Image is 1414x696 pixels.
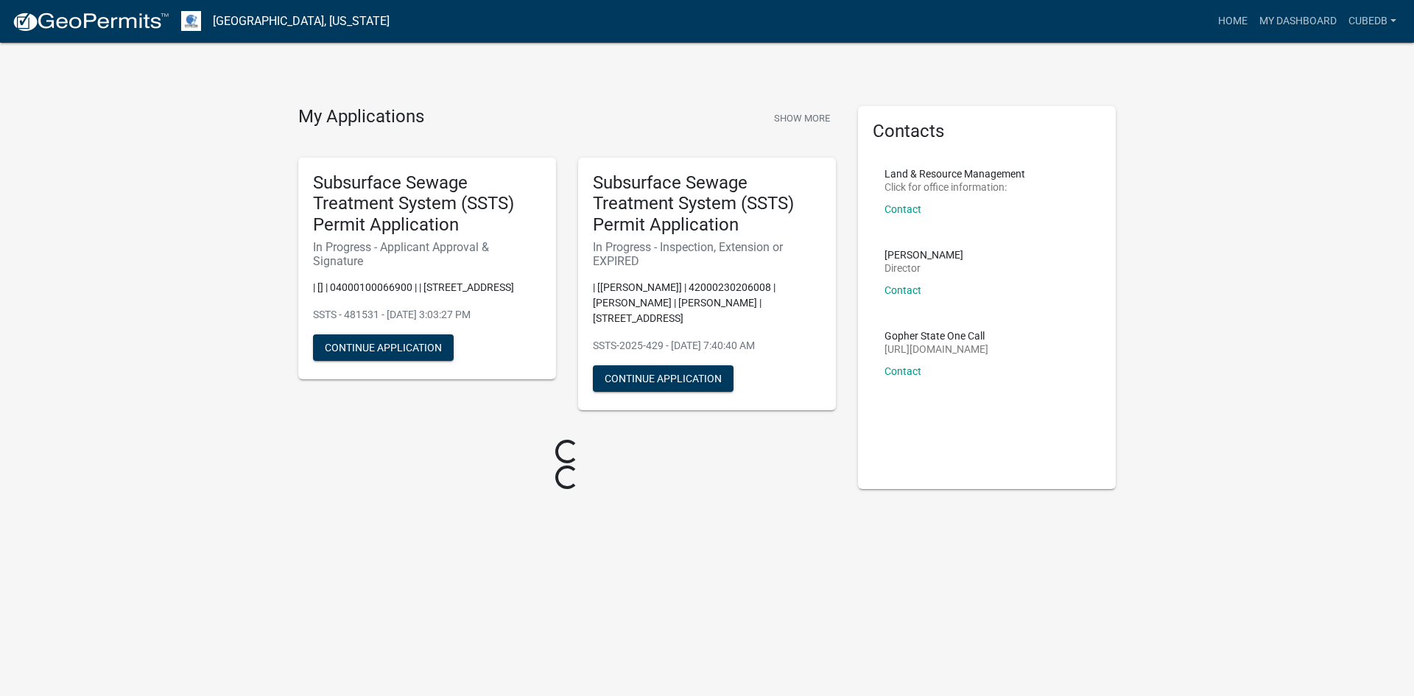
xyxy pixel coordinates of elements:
[884,182,1025,192] p: Click for office information:
[213,9,390,34] a: [GEOGRAPHIC_DATA], [US_STATE]
[298,106,424,128] h4: My Applications
[313,280,541,295] p: | [] | 04000100066900 | | [STREET_ADDRESS]
[884,365,921,377] a: Contact
[313,172,541,236] h5: Subsurface Sewage Treatment System (SSTS) Permit Application
[884,331,988,341] p: Gopher State One Call
[313,240,541,268] h6: In Progress - Applicant Approval & Signature
[1253,7,1343,35] a: My Dashboard
[313,334,454,361] button: Continue Application
[768,106,836,130] button: Show More
[1343,7,1402,35] a: CubedB
[1212,7,1253,35] a: Home
[593,280,821,326] p: | [[PERSON_NAME]] | 42000230206008 | [PERSON_NAME] | [PERSON_NAME] | [STREET_ADDRESS]
[313,307,541,323] p: SSTS - 481531 - [DATE] 3:03:27 PM
[593,172,821,236] h5: Subsurface Sewage Treatment System (SSTS) Permit Application
[593,338,821,354] p: SSTS-2025-429 - [DATE] 7:40:40 AM
[884,250,963,260] p: [PERSON_NAME]
[873,121,1101,142] h5: Contacts
[884,169,1025,179] p: Land & Resource Management
[181,11,201,31] img: Otter Tail County, Minnesota
[884,203,921,215] a: Contact
[884,344,988,354] p: [URL][DOMAIN_NAME]
[884,263,963,273] p: Director
[593,240,821,268] h6: In Progress - Inspection, Extension or EXPIRED
[593,365,734,392] button: Continue Application
[884,284,921,296] a: Contact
